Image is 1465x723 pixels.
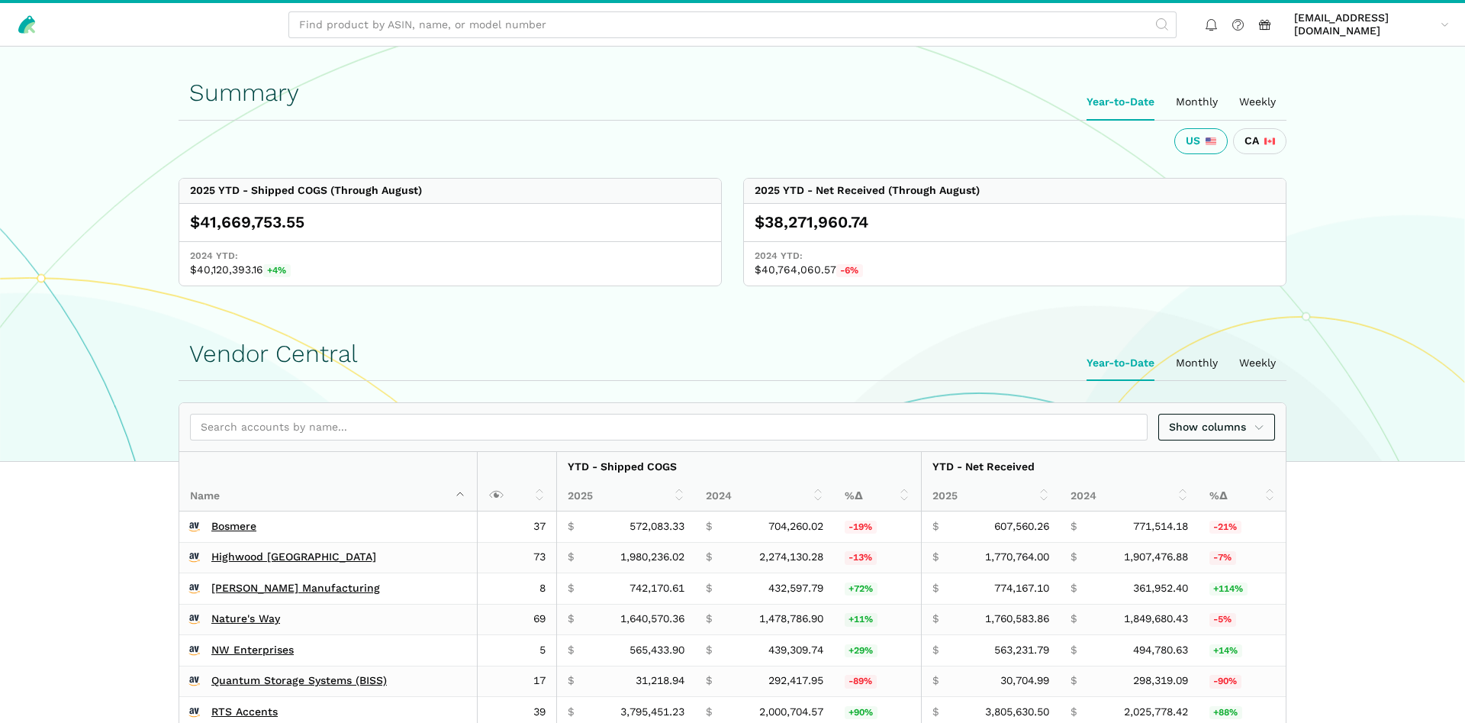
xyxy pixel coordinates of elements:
[845,613,877,627] span: +11%
[1228,346,1286,381] ui-tab: Weekly
[706,550,712,564] span: $
[568,705,574,719] span: $
[1228,85,1286,120] ui-tab: Weekly
[985,705,1049,719] span: 3,805,630.50
[190,184,422,198] div: 2025 YTD - Shipped COGS (Through August)
[768,644,823,657] span: 439,309.74
[1169,419,1265,435] span: Show columns
[1294,11,1435,38] span: [EMAIL_ADDRESS][DOMAIN_NAME]
[1133,674,1188,688] span: 298,319.09
[1060,482,1199,512] th: 2024: activate to sort column ascending
[1199,635,1286,667] td: 13.83%
[985,612,1049,626] span: 1,760,583.86
[706,705,712,719] span: $
[629,520,684,534] span: 572,083.33
[211,705,278,719] a: RTS Accents
[1124,550,1188,564] span: 1,907,476.88
[768,582,823,596] span: 432,597.79
[1158,414,1276,441] a: Show columns
[932,644,939,657] span: $
[1199,604,1286,635] td: -4.82%
[1186,134,1200,148] span: US
[932,612,939,626] span: $
[1133,520,1188,534] span: 771,514.18
[994,582,1049,596] span: 774,167.10
[836,264,863,278] span: -6%
[845,706,877,720] span: +90%
[1071,550,1077,564] span: $
[1289,8,1454,40] a: [EMAIL_ADDRESS][DOMAIN_NAME]
[636,674,684,688] span: 31,218.94
[759,612,823,626] span: 1,478,786.90
[768,674,823,688] span: 292,417.95
[1071,705,1077,719] span: $
[834,482,921,512] th: %Δ: activate to sort column ascending
[932,460,1035,473] strong: YTD - Net Received
[211,612,280,626] a: Nature's Way
[706,644,712,657] span: $
[629,644,684,657] span: 565,433.90
[1124,612,1188,626] span: 1,849,680.43
[568,550,574,564] span: $
[477,512,556,542] td: 37
[1209,613,1236,627] span: -5%
[190,414,1148,441] input: Search accounts by name...
[477,666,556,697] td: 17
[1264,136,1275,147] img: 243-canada-6dcbff6b5ddfbc3d576af9e026b5d206327223395eaa30c1e22b34077c083801.svg
[1199,482,1286,512] th: %Δ: activate to sort column ascending
[994,520,1049,534] span: 607,560.26
[1209,644,1242,658] span: +14%
[768,520,823,534] span: 704,260.02
[706,612,712,626] span: $
[1209,706,1242,720] span: +88%
[1071,644,1077,657] span: $
[568,520,574,534] span: $
[1165,346,1228,381] ui-tab: Monthly
[706,520,712,534] span: $
[629,582,684,596] span: 742,170.61
[477,542,556,573] td: 73
[706,674,712,688] span: $
[1165,85,1228,120] ui-tab: Monthly
[1206,136,1216,147] img: 226-united-states-3a775d967d35a21fe9d819e24afa6dfbf763e8f1ec2e2b5a04af89618ae55acb.svg
[620,612,684,626] span: 1,640,570.36
[1199,512,1286,542] td: -21.25%
[755,184,980,198] div: 2025 YTD - Net Received (Through August)
[179,452,477,512] th: Name : activate to sort column descending
[1199,542,1286,573] td: -7.17%
[211,644,294,657] a: NW Enterprises
[556,482,695,512] th: 2025: activate to sort column ascending
[932,520,939,534] span: $
[1133,582,1188,596] span: 361,952.40
[1199,573,1286,605] td: 113.89%
[834,666,921,697] td: -89.32%
[845,644,877,658] span: +29%
[1076,85,1165,120] ui-tab: Year-to-Date
[834,604,921,635] td: 10.94%
[834,635,921,667] td: 28.71%
[845,551,877,565] span: -13%
[1209,675,1241,689] span: -90%
[620,705,684,719] span: 3,795,451.23
[845,521,877,534] span: -19%
[568,582,574,596] span: $
[985,550,1049,564] span: 1,770,764.00
[211,582,380,596] a: [PERSON_NAME] Manufacturing
[755,250,1275,263] span: 2024 YTD:
[706,582,712,596] span: $
[1209,583,1248,596] span: +114%
[1076,346,1165,381] ui-tab: Year-to-Date
[568,644,574,657] span: $
[568,612,574,626] span: $
[932,674,939,688] span: $
[921,482,1060,512] th: 2025: activate to sort column ascending
[834,573,921,605] td: 71.56%
[477,452,556,512] th: : activate to sort column ascending
[1133,644,1188,657] span: 494,780.63
[834,512,921,542] td: -18.77%
[1209,521,1241,534] span: -21%
[1071,612,1077,626] span: $
[994,644,1049,657] span: 563,231.79
[759,705,823,719] span: 2,000,704.57
[288,11,1177,38] input: Find product by ASIN, name, or model number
